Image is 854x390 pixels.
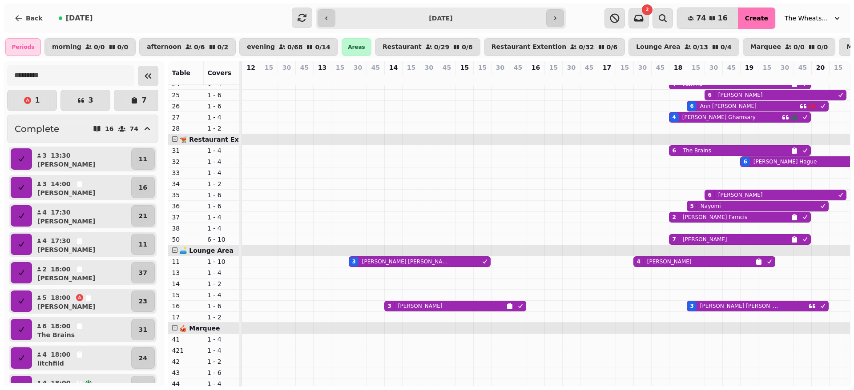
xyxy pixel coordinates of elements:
p: 0 [372,74,379,83]
p: 1 - 4 [207,146,236,155]
p: 17 [172,313,200,322]
p: 0 [621,74,628,83]
p: 30 [638,63,647,72]
div: 7 [672,236,676,243]
p: 15 [478,63,487,72]
p: 0 [514,74,521,83]
p: 43 [172,368,200,377]
p: 30 [282,63,291,72]
p: 24 [139,354,147,362]
button: 1 [7,90,57,111]
p: 1 - 4 [207,379,236,388]
h2: Complete [15,123,59,135]
p: 0 [390,74,397,83]
p: 21 [139,211,147,220]
p: 0 [674,74,681,83]
p: 0 [301,74,308,83]
p: 30 [496,63,504,72]
button: 16 [131,177,155,198]
button: Restaurant0/290/6 [375,38,480,56]
p: 50 [172,235,200,244]
p: 11 [172,257,200,266]
p: 45 [443,63,451,72]
p: 30 [781,63,789,72]
p: 4 [42,236,47,245]
p: 30 [567,63,576,72]
p: Ann [PERSON_NAME] [700,103,757,110]
button: [DATE] [52,8,100,29]
p: [PERSON_NAME] [718,92,763,99]
p: 41 [172,335,200,344]
p: litchfild [37,359,64,368]
p: 18 [674,63,682,72]
p: 15 [834,63,842,72]
p: 0 / 0 [817,44,828,50]
p: 0 [318,74,326,83]
p: 45 [585,63,593,72]
p: 1 - 10 [207,257,236,266]
p: 0 [425,74,432,83]
p: 74 [130,126,138,132]
p: 45 [514,63,522,72]
p: 0 / 0 [94,44,105,50]
p: 18:00 [51,322,71,330]
p: 4 [42,208,47,217]
div: 3 [690,302,693,310]
button: 31 [131,319,155,340]
p: 1 - 4 [207,224,236,233]
p: 0 / 0 [117,44,129,50]
p: 1 - 6 [207,191,236,199]
p: 0 / 6 [194,44,205,50]
p: 34 [172,179,200,188]
p: 15 [763,63,771,72]
span: Covers [207,69,231,76]
p: [PERSON_NAME] [398,302,443,310]
p: 15 [172,291,200,299]
p: 0 [692,74,699,83]
p: 1 - 4 [207,113,236,122]
p: [PERSON_NAME] [PERSON_NAME] [362,258,448,265]
p: 1 - 2 [207,357,236,366]
p: 14 [389,63,398,72]
p: 1 - 6 [207,91,236,99]
p: 16 [532,63,540,72]
button: 11 [131,234,155,255]
p: 1 - 4 [207,157,236,166]
button: morning0/00/0 [44,38,136,56]
p: 44 [172,379,200,388]
p: [PERSON_NAME] [37,217,95,226]
button: 618:00The Brains [34,319,129,340]
p: 6 [42,322,47,330]
button: 24 [131,347,155,369]
p: [PERSON_NAME] [647,258,692,265]
p: [PERSON_NAME] [37,160,95,169]
p: 0 [443,74,450,83]
button: The Wheatsheaf [779,10,847,26]
p: 2 [42,265,47,274]
p: 15 [549,63,558,72]
button: 417:30[PERSON_NAME] [34,234,129,255]
p: 45 [798,63,807,72]
span: [DATE] [66,15,93,22]
button: 417:30[PERSON_NAME] [34,205,129,227]
button: Complete1674 [7,115,158,143]
button: Collapse sidebar [138,66,158,86]
p: 14:00 [51,179,71,188]
p: 45 [727,63,736,72]
p: 18:00 [51,378,71,387]
span: The Wheatsheaf [785,14,829,23]
button: 21 [131,205,155,227]
button: 218:00[PERSON_NAME] [34,262,129,283]
p: 17 [603,63,611,72]
p: 1 - 4 [207,213,236,222]
p: 37 [172,213,200,222]
p: 14 [172,279,200,288]
p: 1 - 2 [207,279,236,288]
p: 0 / 0 [794,44,805,50]
p: [PERSON_NAME] [37,302,95,311]
p: 421 [172,346,200,355]
p: 13:30 [51,151,71,160]
p: 0 [710,74,717,83]
p: 15 [336,63,344,72]
p: 0 [639,74,646,83]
